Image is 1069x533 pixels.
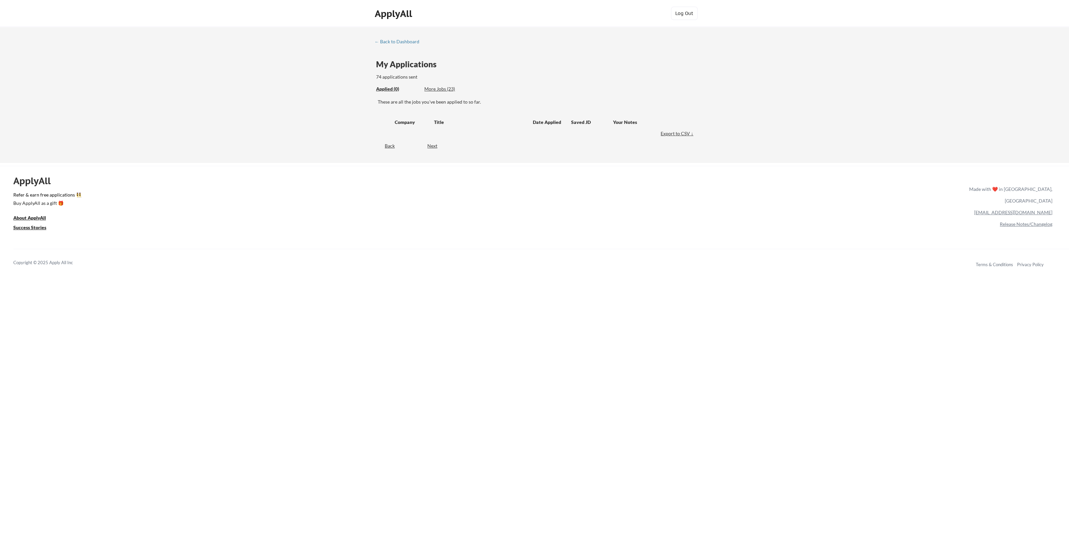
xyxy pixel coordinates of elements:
div: Your Notes [613,119,689,126]
div: 74 applications sent [376,74,505,80]
u: About ApplyAll [13,215,46,221]
div: These are job applications we think you'd be a good fit for, but couldn't apply you to automatica... [424,86,473,93]
a: About ApplyAll [13,214,55,223]
div: Export to CSV ↓ [661,130,695,137]
div: ApplyAll [375,8,414,19]
div: Company [395,119,428,126]
div: Made with ❤️ in [GEOGRAPHIC_DATA], [GEOGRAPHIC_DATA] [966,183,1052,207]
a: Success Stories [13,224,55,232]
a: ← Back to Dashboard [374,39,424,46]
div: Back [374,143,395,149]
a: Privacy Policy [1017,262,1044,267]
a: [EMAIL_ADDRESS][DOMAIN_NAME] [974,210,1052,215]
div: ApplyAll [13,175,58,187]
button: Log Out [671,7,698,20]
div: My Applications [376,60,442,68]
div: Date Applied [533,119,562,126]
div: More Jobs (23) [424,86,473,92]
u: Success Stories [13,225,46,230]
div: Title [434,119,527,126]
a: Terms & Conditions [976,262,1013,267]
a: Buy ApplyAll as a gift 🎁 [13,200,80,208]
a: Release Notes/Changelog [1000,221,1052,227]
div: These are all the jobs you've been applied to so far. [378,99,695,105]
div: Applied (0) [376,86,419,92]
div: Saved JD [571,116,613,128]
div: ← Back to Dashboard [374,39,424,44]
div: Buy ApplyAll as a gift 🎁 [13,201,80,206]
div: Next [427,143,445,149]
a: Refer & earn free applications 👯‍♀️ [13,193,830,200]
div: These are all the jobs you've been applied to so far. [376,86,419,93]
div: Copyright © 2025 Apply All Inc [13,260,90,266]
